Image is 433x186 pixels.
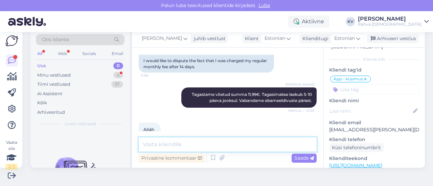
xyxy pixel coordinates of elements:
span: Saada [294,155,314,161]
div: Aktiivne [288,16,329,28]
span: Estonian [334,35,355,42]
div: Minu vestlused [37,72,71,79]
p: Klienditeekond [329,155,419,162]
span: Aitäh [143,127,154,132]
span: Uued vestlused [65,121,96,127]
div: Rahva [DEMOGRAPHIC_DATA] [358,22,421,27]
span: [PERSON_NAME] [142,35,182,42]
p: [EMAIL_ADDRESS][PERSON_NAME][DOMAIN_NAME] [329,126,419,133]
img: Askly Logo [5,35,18,46]
a: [PERSON_NAME]Rahva [DEMOGRAPHIC_DATA] [358,16,429,27]
div: KV [346,17,355,26]
div: Küsi telefoninumbrit [329,143,384,152]
div: Kõik [37,100,47,106]
div: Kliendi info [329,56,419,62]
div: I would like to dispute the fact that I was charged my regular monthly fee after 14 days. [139,55,274,73]
div: Klienditugi [300,35,328,42]
div: Uus [37,62,46,69]
span: Tagastame võetud summa 11,99€. Tagasimakse laekub 5-10 päeva jooksul. Vabandame ebameeldivuste pä... [192,92,313,103]
div: Arhiveeri vestlus [367,34,419,43]
div: AI Assistent [37,90,62,97]
span: Estonian [265,35,285,42]
a: [URL][DOMAIN_NAME] [329,162,382,168]
div: 37 [111,81,123,88]
div: Socials [81,49,97,58]
div: All [36,49,44,58]
span: Otsi kliente [42,36,69,43]
span: [PERSON_NAME] [286,82,315,87]
div: juhib vestlust [191,35,226,42]
div: [PERSON_NAME] [358,16,421,22]
p: Kliendi nimi [329,97,419,104]
div: 2 / 3 [5,164,18,170]
div: Privaatne kommentaar [139,154,205,163]
p: Kliendi email [329,119,419,126]
div: Klient [242,35,259,42]
div: Arhiveeritud [37,109,65,116]
p: Kliendi telefon [329,136,419,143]
div: 4 [113,72,123,79]
input: Lisa tag [329,84,419,95]
span: Äpp - küsimus [334,77,363,81]
div: Email [110,49,124,58]
div: Tiimi vestlused [37,81,70,88]
div: Vaata siia [5,139,18,170]
p: Kliendi tag'id [329,67,419,74]
span: 11:56 [141,73,166,78]
span: Nähtud ✓ 12:05 [288,108,315,113]
div: Web [56,49,68,58]
div: 0 [113,62,123,69]
input: Lisa nimi [329,107,412,115]
span: Luba [256,2,272,8]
